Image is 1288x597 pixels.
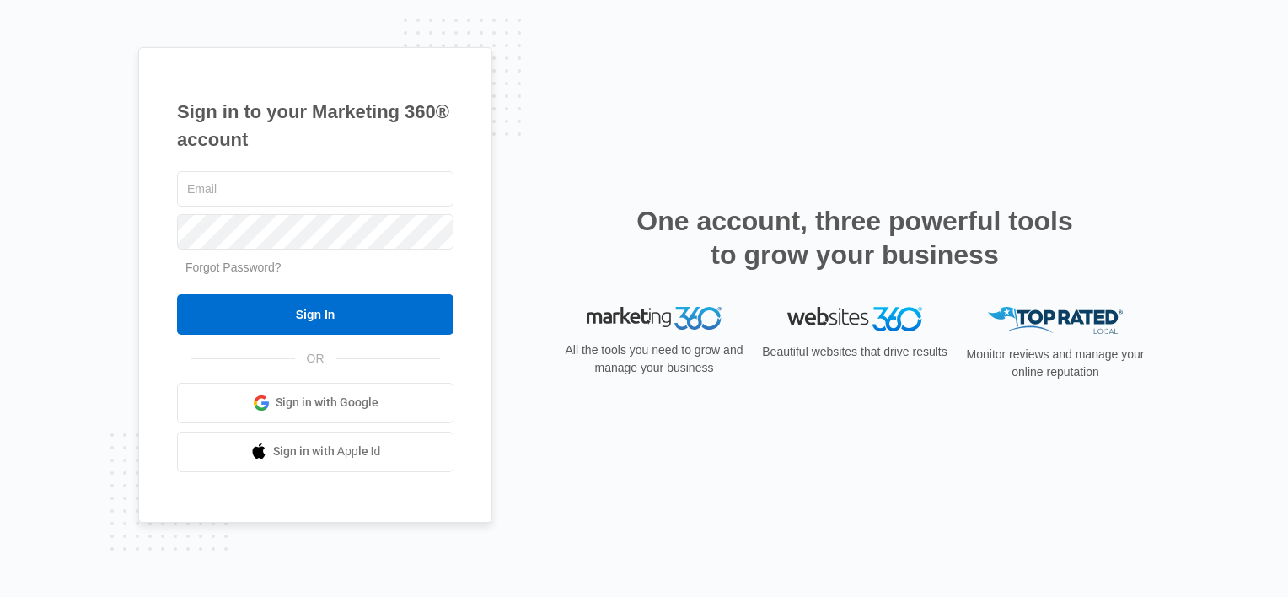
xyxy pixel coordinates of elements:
h2: One account, three powerful tools to grow your business [631,204,1078,272]
input: Sign In [177,294,453,335]
input: Email [177,171,453,207]
p: Monitor reviews and manage your online reputation [961,346,1150,381]
img: Marketing 360 [587,307,722,331]
img: Websites 360 [787,307,922,331]
img: Top Rated Local [988,307,1123,335]
span: Sign in with Google [276,394,378,411]
a: Sign in with Google [177,383,453,423]
a: Forgot Password? [185,261,282,274]
span: Sign in with Apple Id [273,443,381,460]
a: Sign in with Apple Id [177,432,453,472]
p: All the tools you need to grow and manage your business [560,342,749,377]
p: Beautiful websites that drive results [760,343,949,361]
h1: Sign in to your Marketing 360® account [177,98,453,153]
span: OR [295,350,336,368]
